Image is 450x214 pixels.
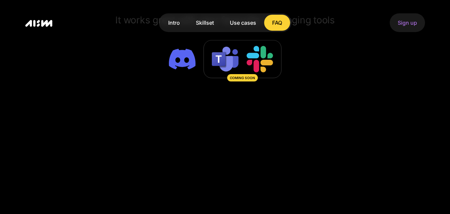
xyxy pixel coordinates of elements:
img: Discord [169,46,196,72]
div: FAQ [272,19,282,27]
div: Intro [168,19,180,27]
div: Skillset [196,19,214,27]
div: Coming soon [227,74,258,81]
div: Sign up [398,19,417,27]
a: FAQ [264,15,290,31]
a: Use cases [222,15,264,31]
div: Use cases [230,19,256,27]
img: Slack [246,46,273,72]
a: Skillset [188,15,222,31]
a: Intro [160,15,188,31]
img: Microsoft Teams [212,46,238,72]
a: Sign up [390,13,425,32]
